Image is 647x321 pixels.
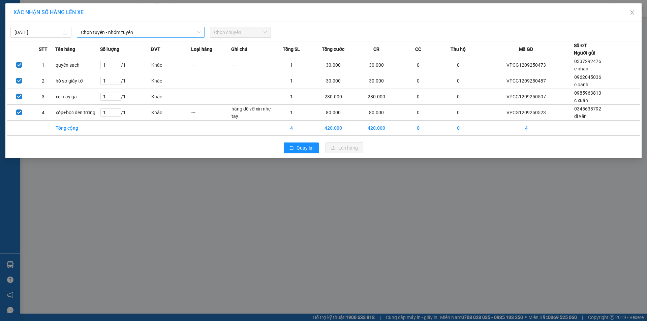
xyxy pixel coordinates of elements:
td: 30.000 [311,73,355,89]
td: VPCG1209250523 [479,105,574,121]
td: 280.000 [311,89,355,105]
td: --- [231,89,271,105]
span: Tổng cước [322,45,344,53]
td: VPCG1209250473 [479,57,574,73]
div: Số ĐT Người gửi [574,42,595,57]
td: 0 [398,89,438,105]
td: 420.000 [355,121,398,136]
span: 0962045036 [574,74,601,80]
td: 4 [31,105,55,121]
td: / 1 [100,73,151,89]
td: / 1 [100,57,151,73]
span: c nhàn [574,66,588,71]
span: 0985963813 [574,90,601,96]
td: / 1 [100,89,151,105]
span: c oanh [574,82,588,87]
span: Mã GD [519,45,533,53]
span: ĐVT [151,45,160,53]
td: 0 [438,121,479,136]
span: Tổng SL [283,45,300,53]
td: 420.000 [311,121,355,136]
td: 0 [438,57,479,73]
td: hàng dễ vỡ xin nhẹ tay [231,105,271,121]
span: STT [39,45,48,53]
button: rollbackQuay lại [284,142,319,153]
td: VPCG1209250507 [479,89,574,105]
td: --- [191,57,231,73]
span: close [629,10,635,15]
span: Chọn chuyến [214,27,267,37]
td: 0 [438,105,479,121]
span: Loại hàng [191,45,212,53]
td: 1 [271,73,311,89]
span: Số lượng [100,45,119,53]
td: xe máy ga [55,89,100,105]
td: 3 [31,89,55,105]
td: 1 [271,57,311,73]
b: GỬI : VP [PERSON_NAME] [8,49,118,60]
span: 0337292476 [574,59,601,64]
td: 80.000 [311,105,355,121]
td: 0 [398,57,438,73]
td: Khác [151,105,191,121]
span: CR [373,45,379,53]
td: 1 [31,57,55,73]
td: hồ sơ giấy tờ [55,73,100,89]
td: 0 [438,73,479,89]
td: --- [191,73,231,89]
button: uploadLên hàng [326,142,363,153]
img: logo.jpg [8,8,42,42]
span: Chọn tuyến - nhóm tuyến [81,27,201,37]
td: --- [231,73,271,89]
td: Khác [151,73,191,89]
td: 4 [271,121,311,136]
td: 30.000 [355,73,398,89]
span: 0345638792 [574,106,601,111]
td: Khác [151,89,191,105]
li: Cổ Đạm, xã [GEOGRAPHIC_DATA], [GEOGRAPHIC_DATA] [63,17,282,25]
span: XÁC NHẬN SỐ HÀNG LÊN XE [13,9,84,15]
td: 80.000 [355,105,398,121]
td: 30.000 [311,57,355,73]
td: xốp+bọc đen trứng [55,105,100,121]
td: 0 [398,105,438,121]
td: 1 [271,105,311,121]
span: dì văn [574,114,587,119]
td: VPCG1209250487 [479,73,574,89]
td: 0 [438,89,479,105]
td: 2 [31,73,55,89]
button: Close [623,3,642,22]
td: 4 [479,121,574,136]
td: 1 [271,89,311,105]
span: Tên hàng [55,45,75,53]
span: Thu hộ [451,45,466,53]
td: 280.000 [355,89,398,105]
td: 0 [398,73,438,89]
span: Ghi chú [231,45,247,53]
input: 12/09/2025 [14,29,61,36]
span: c xuân [574,98,588,103]
span: CC [415,45,421,53]
td: 0 [398,121,438,136]
span: down [197,30,201,34]
td: --- [191,89,231,105]
td: 30.000 [355,57,398,73]
li: Hotline: 1900252555 [63,25,282,33]
td: Tổng cộng [55,121,100,136]
td: quyến sach [55,57,100,73]
td: / 1 [100,105,151,121]
td: Khác [151,57,191,73]
span: Quay lại [297,144,313,152]
td: --- [231,57,271,73]
span: rollback [289,146,294,151]
td: --- [191,105,231,121]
